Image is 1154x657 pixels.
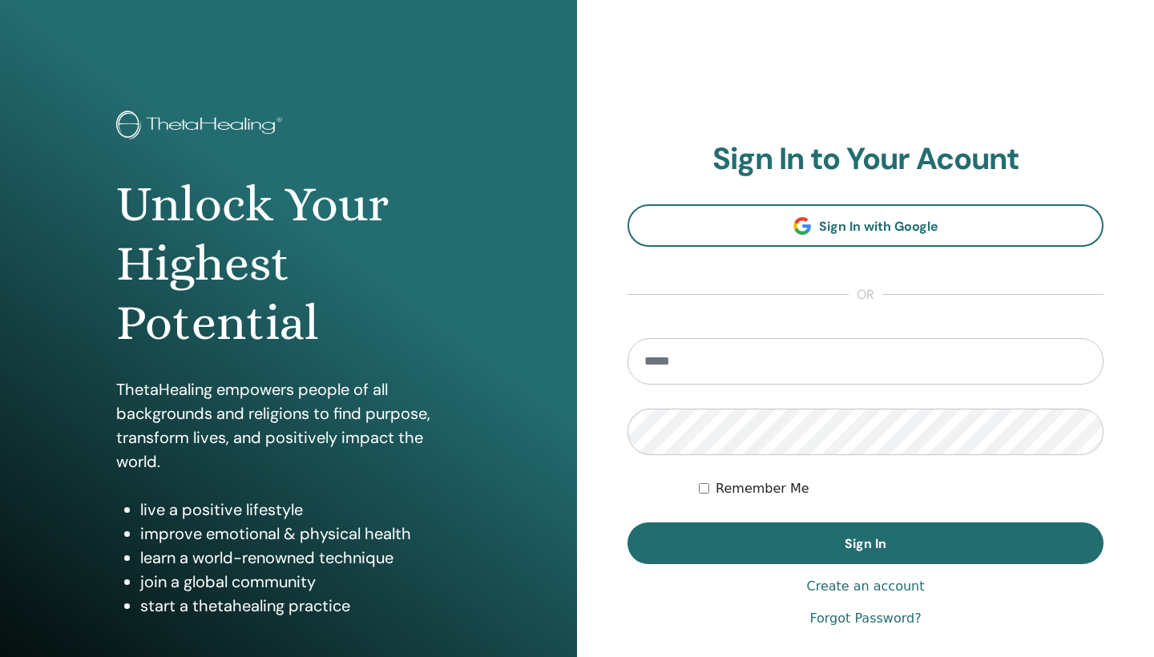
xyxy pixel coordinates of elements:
li: live a positive lifestyle [140,498,461,522]
h1: Unlock Your Highest Potential [116,175,461,353]
p: ThetaHealing empowers people of all backgrounds and religions to find purpose, transform lives, a... [116,377,461,474]
li: join a global community [140,570,461,594]
li: learn a world-renowned technique [140,546,461,570]
div: Keep me authenticated indefinitely or until I manually logout [699,479,1104,498]
span: or [849,285,882,304]
a: Forgot Password? [809,609,921,628]
button: Sign In [627,522,1104,564]
a: Sign In with Google [627,204,1104,247]
li: start a thetahealing practice [140,594,461,618]
span: Sign In with Google [819,218,938,235]
label: Remember Me [716,479,809,498]
a: Create an account [806,577,924,596]
li: improve emotional & physical health [140,522,461,546]
span: Sign In [845,535,886,552]
h2: Sign In to Your Acount [627,141,1104,178]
